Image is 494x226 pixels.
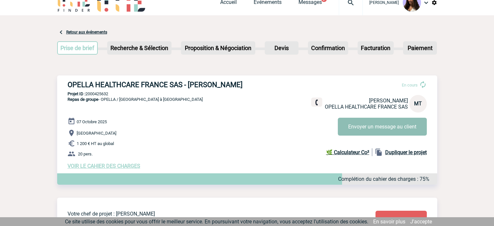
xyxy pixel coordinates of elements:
a: 🌿 Calculateur Co² [326,148,372,156]
a: Retour aux événements [66,30,107,34]
p: Votre chef de projet : [PERSON_NAME] [68,211,337,217]
p: Paiement [404,42,436,54]
span: OPELLA HEALTHCARE FRANCE SAS [325,104,408,110]
a: VOIR LE CAHIER DES CHARGES [68,163,140,169]
p: Devis [265,42,298,54]
b: Projet ID : [68,91,85,96]
img: file_copy-black-24dp.png [375,148,383,156]
span: En cours [402,83,418,87]
span: [PERSON_NAME] [369,0,399,5]
p: Facturation [358,42,393,54]
span: - OPELLA / [GEOGRAPHIC_DATA] à [GEOGRAPHIC_DATA] [68,97,203,102]
span: [GEOGRAPHIC_DATA] [77,131,116,136]
button: Envoyer un message au client [338,118,427,136]
p: 2000425632 [57,91,437,96]
span: 20 pers. [78,152,93,156]
span: Repas de groupe [68,97,98,102]
p: Proposition & Négociation [182,42,255,54]
p: Recherche & Sélection [108,42,171,54]
span: MT [414,100,422,107]
b: 🌿 Calculateur Co² [326,149,369,155]
span: Ce site utilise des cookies pour vous offrir le meilleur service. En poursuivant votre navigation... [65,219,368,225]
a: En savoir plus [373,219,405,225]
img: fixe.png [314,100,320,105]
h3: OPELLA HEALTHCARE FRANCE SAS - [PERSON_NAME] [68,81,262,89]
a: J'accepte [410,219,432,225]
p: Confirmation [309,42,348,54]
span: 1 200 € HT au global [77,141,114,146]
b: Dupliquer le projet [385,149,427,155]
p: Prise de brief [58,42,97,54]
span: 07 Octobre 2025 [77,119,107,124]
span: [PERSON_NAME] [369,98,408,104]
